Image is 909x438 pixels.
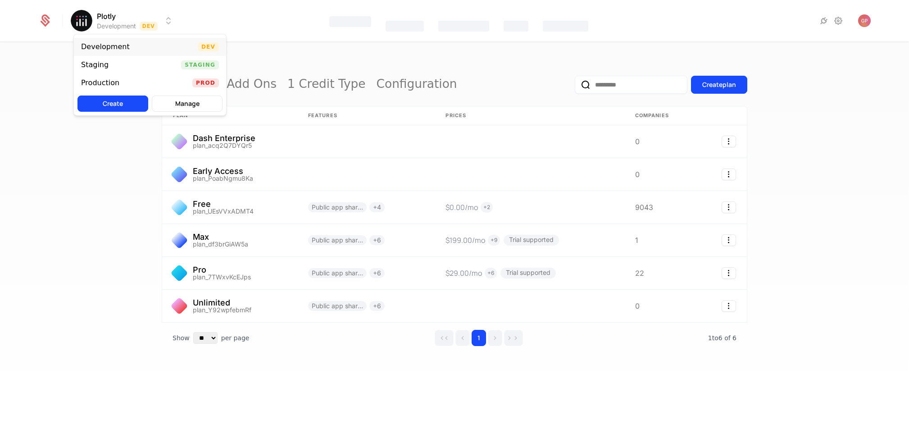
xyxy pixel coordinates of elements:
[192,78,219,87] span: Prod
[722,300,736,312] button: Select action
[81,79,119,87] div: Production
[81,43,130,50] div: Development
[181,60,219,69] span: Staging
[722,267,736,279] button: Select action
[722,234,736,246] button: Select action
[73,34,227,116] div: Select environment
[722,201,736,213] button: Select action
[198,42,219,51] span: Dev
[722,169,736,180] button: Select action
[81,61,109,68] div: Staging
[77,96,148,112] button: Create
[722,136,736,147] button: Select action
[152,96,223,112] button: Manage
